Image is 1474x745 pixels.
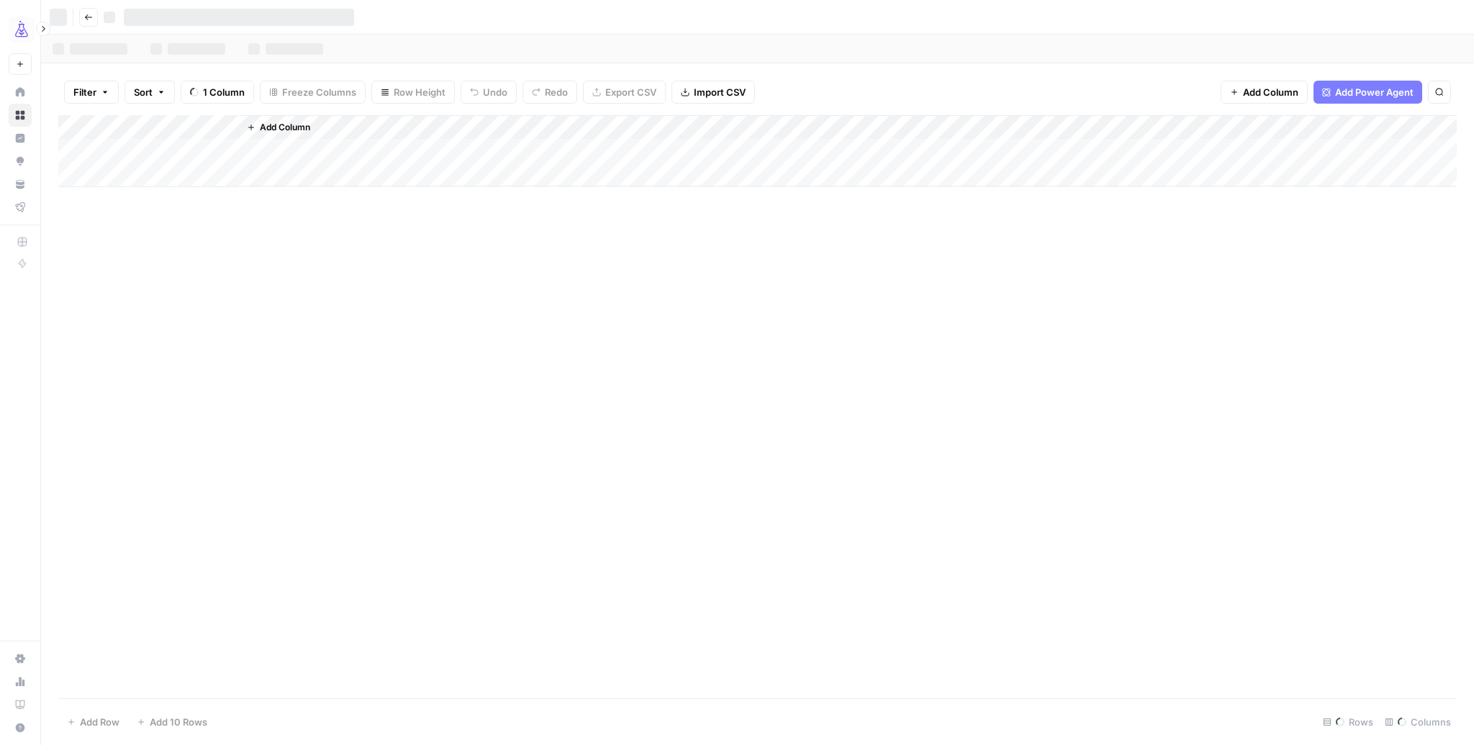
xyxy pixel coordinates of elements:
[9,670,32,693] a: Usage
[9,693,32,716] a: Learning Hub
[128,710,216,733] button: Add 10 Rows
[672,81,755,104] button: Import CSV
[241,118,316,137] button: Add Column
[1221,81,1308,104] button: Add Column
[694,85,746,99] span: Import CSV
[9,647,32,670] a: Settings
[394,85,446,99] span: Row Height
[545,85,568,99] span: Redo
[9,196,32,219] a: Flightpath
[9,716,32,739] button: Help + Support
[134,85,153,99] span: Sort
[1335,85,1414,99] span: Add Power Agent
[1314,81,1422,104] button: Add Power Agent
[260,81,366,104] button: Freeze Columns
[125,81,175,104] button: Sort
[9,12,32,48] button: Workspace: AirOps Growth
[605,85,656,99] span: Export CSV
[150,715,207,729] span: Add 10 Rows
[9,150,32,173] a: Opportunities
[583,81,666,104] button: Export CSV
[58,710,128,733] button: Add Row
[371,81,455,104] button: Row Height
[1317,710,1379,733] div: Rows
[260,121,310,134] span: Add Column
[483,85,507,99] span: Undo
[203,85,245,99] span: 1 Column
[73,85,96,99] span: Filter
[9,173,32,196] a: Your Data
[64,81,119,104] button: Filter
[1243,85,1298,99] span: Add Column
[9,81,32,104] a: Home
[9,17,35,42] img: AirOps Growth Logo
[9,104,32,127] a: Browse
[461,81,517,104] button: Undo
[523,81,577,104] button: Redo
[9,127,32,150] a: Insights
[80,715,119,729] span: Add Row
[181,81,254,104] button: 1 Column
[282,85,356,99] span: Freeze Columns
[1379,710,1457,733] div: Columns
